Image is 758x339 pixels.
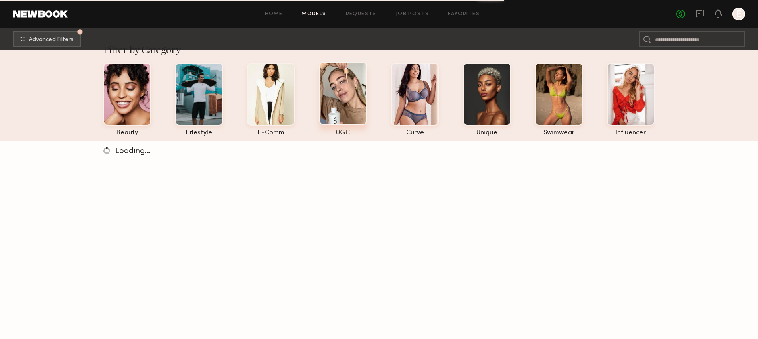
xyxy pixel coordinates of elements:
a: Models [302,12,326,17]
div: unique [463,130,511,136]
div: e-comm [247,130,295,136]
a: Favorites [448,12,480,17]
button: Advanced Filters [13,31,81,47]
div: swimwear [535,130,583,136]
span: Loading… [115,148,150,155]
a: Requests [346,12,377,17]
a: Home [265,12,283,17]
a: Job Posts [396,12,429,17]
div: curve [391,130,439,136]
a: E [732,8,745,20]
div: influencer [607,130,655,136]
span: Advanced Filters [29,37,73,43]
div: UGC [319,130,367,136]
div: beauty [103,130,151,136]
div: lifestyle [175,130,223,136]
